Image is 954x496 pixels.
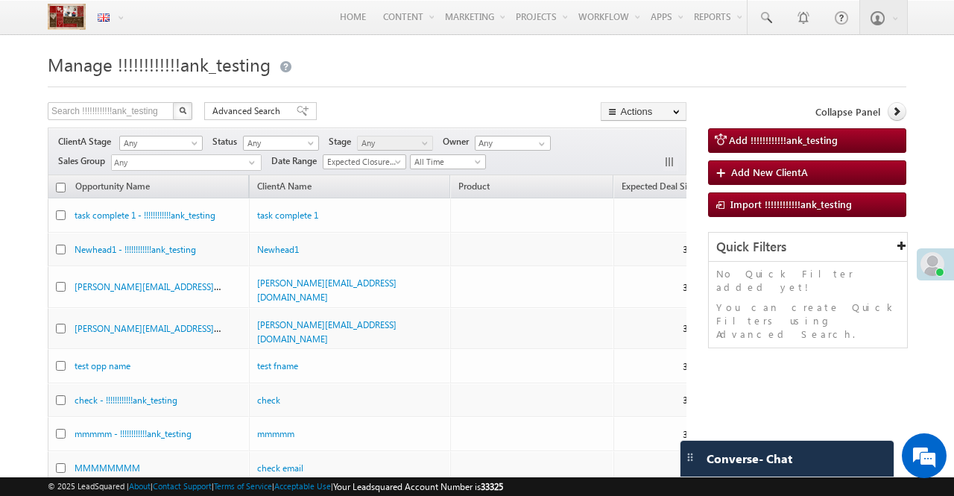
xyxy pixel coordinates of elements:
a: Any [119,136,203,151]
span: Your Leadsquared Account Number is [333,481,503,492]
a: Opportunity Name [68,178,157,198]
span: Expected Closure Date [323,155,401,169]
span: Stage [329,135,357,148]
a: Expected Closure Date [323,154,406,169]
span: Converse - Chat [707,452,792,465]
button: Actions [601,102,686,121]
span: Add New ClientA [731,166,808,178]
p: No Quick Filter added yet! [716,267,900,294]
img: Search [179,107,186,114]
span: Status [212,135,243,148]
a: Any [357,136,433,151]
a: [PERSON_NAME][EMAIL_ADDRESS][DOMAIN_NAME] [257,319,397,345]
a: Acceptable Use [274,481,331,491]
span: Manage !!!!!!!!!!!!ank_testing [48,52,271,76]
a: task complete 1 - !!!!!!!!!!!!ank_testing [75,210,215,221]
span: Any [244,136,315,150]
p: You can create Quick Filters using Advanced Search. [716,301,900,341]
a: mmmmm [257,428,294,439]
span: Sales Group [58,154,111,168]
div: 3456 [683,427,698,441]
span: 33325 [481,481,503,492]
span: All Time [411,155,481,169]
span: ClientA Name [250,178,319,198]
a: Expected Deal Size [614,178,704,198]
a: Newhead1 [257,244,299,255]
span: Date Range [271,154,323,168]
span: Owner [443,135,475,148]
span: Any [358,136,429,150]
a: check email [257,462,303,474]
span: Collapse Panel [815,105,880,119]
div: Quick Filters [709,233,907,262]
span: Import !!!!!!!!!!!!ank_testing [730,198,852,210]
a: Any [243,136,319,151]
div: 3456 [683,242,698,256]
span: ClientA Stage [58,135,117,148]
a: check - !!!!!!!!!!!!ank_testing [75,395,177,406]
input: Check all records [56,183,66,192]
div: 3456 [683,280,698,294]
a: [PERSON_NAME][EMAIL_ADDRESS][DOMAIN_NAME] [257,277,397,303]
a: test fname [257,360,298,371]
a: test opp name [75,360,130,371]
span: © 2025 LeadSquared | | | | | [48,480,503,494]
span: Any [120,136,198,150]
a: [PERSON_NAME][EMAIL_ADDRESS][DOMAIN_NAME] - !!!!!!!!!!!!ank_testing [75,321,364,334]
a: mmmmm - !!!!!!!!!!!!ank_testing [75,428,192,439]
input: Type to Search [475,136,551,151]
a: All Time [410,154,486,169]
div: Any [111,154,262,171]
div: 3456 [683,321,698,335]
a: [PERSON_NAME][EMAIL_ADDRESS][DOMAIN_NAME] - !!!!!!!!!!!!ank_testing [75,280,364,292]
span: Product [458,180,490,192]
a: MMMMMMMM [75,462,140,474]
a: Terms of Service [214,481,272,491]
div: 3456 [683,393,698,406]
a: Contact Support [153,481,212,491]
span: Add !!!!!!!!!!!!ank_testing [729,134,838,146]
a: Show All Items [531,136,549,151]
span: Expected Deal Size [622,180,696,192]
span: select [249,159,261,166]
a: About [129,481,151,491]
img: carter-drag [684,451,696,463]
img: Custom Logo [48,4,86,30]
a: Newhead1 - !!!!!!!!!!!!ank_testing [75,244,196,255]
a: task complete 1 [257,210,318,221]
a: check [257,395,280,406]
span: Opportunity Name [75,180,150,192]
span: Any [112,155,249,172]
div: 3456 [683,360,698,373]
span: Advanced Search [212,104,285,118]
